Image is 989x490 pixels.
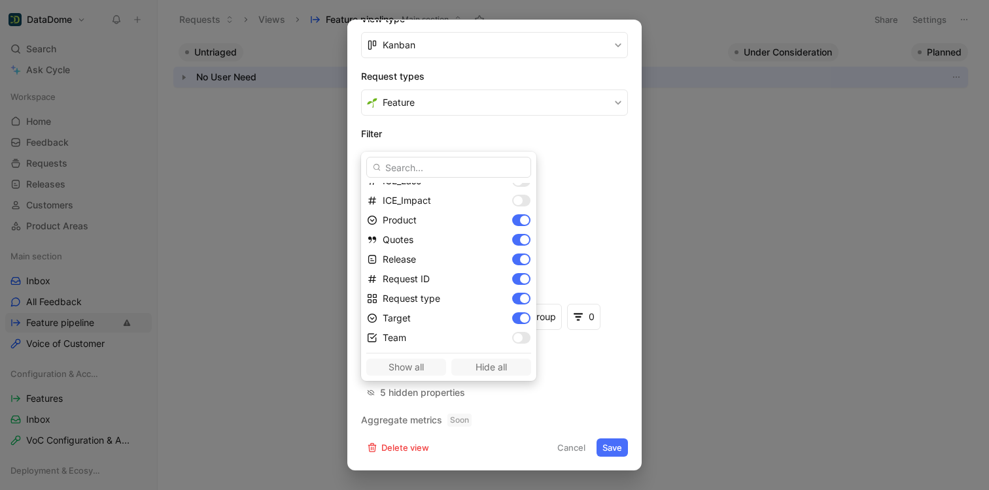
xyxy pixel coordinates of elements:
span: Request type [383,293,440,304]
span: Show all [372,359,440,375]
span: Quotes [383,234,413,245]
span: Hide all [457,359,525,375]
span: Team [383,332,406,343]
span: Product [383,214,417,225]
span: ICE_Impact [383,195,431,206]
span: Request ID [383,273,430,284]
button: Show all [366,359,446,376]
span: Release [383,253,416,265]
input: Search... [366,157,531,178]
button: Hide all [451,359,531,376]
span: Target [383,312,411,323]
